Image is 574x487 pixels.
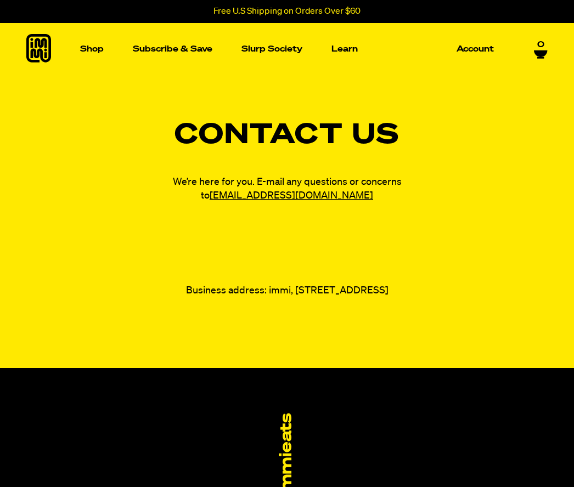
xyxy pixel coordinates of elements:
[331,45,358,53] p: Learn
[76,23,498,75] nav: Main navigation
[457,45,494,53] p: Account
[537,38,544,48] span: 0
[76,23,108,75] a: Shop
[150,175,424,203] p: We’re here for you. E-mail any questions or concerns to
[241,45,302,53] p: Slurp Society
[534,38,548,57] a: 0
[213,7,361,16] p: Free U.S Shipping on Orders Over $60
[327,23,362,75] a: Learn
[26,122,548,149] h1: Contact Us
[237,41,307,58] a: Slurp Society
[150,284,424,298] p: Business address: immi, [STREET_ADDRESS]
[128,41,217,58] a: Subscribe & Save
[210,191,373,201] a: [EMAIL_ADDRESS][DOMAIN_NAME]
[452,41,498,58] a: Account
[80,45,104,53] p: Shop
[133,45,212,53] p: Subscribe & Save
